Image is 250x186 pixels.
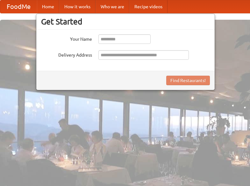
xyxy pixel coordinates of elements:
[41,50,92,58] label: Delivery Address
[96,0,129,13] a: Who we are
[59,0,96,13] a: How it works
[166,76,210,85] button: Find Restaurants!
[41,17,210,26] h3: Get Started
[129,0,168,13] a: Recipe videos
[41,34,92,42] label: Your Name
[0,0,37,13] a: FoodMe
[37,0,59,13] a: Home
